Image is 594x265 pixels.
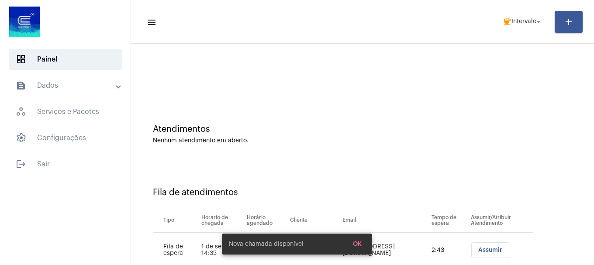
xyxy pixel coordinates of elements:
mat-icon: coffee [503,17,511,26]
span: sidenav icon [16,54,26,65]
div: Nenhum atendimento em aberto. [153,138,572,144]
mat-icon: sidenav icon [16,80,26,91]
th: Email [340,208,429,233]
span: sidenav icon [16,133,26,143]
th: Tempo de espera [429,208,469,233]
mat-icon: add [563,17,574,27]
mat-chip-list: selection [471,242,533,258]
mat-icon: arrow_drop_down [535,18,542,26]
span: Sair [9,154,122,175]
span: Configurações [9,127,122,148]
button: OK [346,236,369,252]
th: Assumir/Atribuir Atendimento [469,208,533,233]
span: Intervalo [511,19,536,25]
th: Tipo [153,208,199,233]
mat-expansion-panel-header: sidenav iconDados [5,75,131,96]
div: Fila de atendimentos [153,188,572,197]
img: d4669ae0-8c07-2337-4f67-34b0df7f5ae4.jpeg [7,4,42,39]
th: Horário de chegada [199,208,244,233]
span: OK [353,241,362,247]
th: Horário agendado [245,208,288,233]
th: Cliente [288,208,340,233]
span: sidenav icon [16,107,26,117]
span: Assumir [478,247,502,253]
div: Atendimentos [153,124,572,134]
span: Serviços e Pacotes [9,101,122,122]
span: Painel [9,49,122,70]
button: Intervalo [497,13,548,31]
button: Assumir [471,242,509,258]
span: Nova chamada disponível [229,240,304,248]
mat-icon: sidenav icon [16,159,26,169]
mat-panel-title: Dados [16,80,117,91]
mat-icon: sidenav icon [147,17,155,28]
